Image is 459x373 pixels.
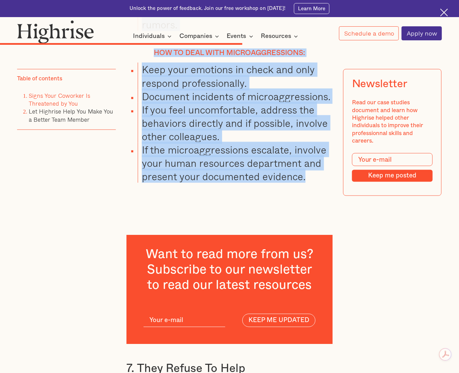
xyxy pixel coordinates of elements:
div: Table of contents [17,75,62,82]
form: Modal Form [352,153,433,182]
h4: How to deal with microaggressions: [126,49,333,57]
li: Document incidents of microaggressions. [138,90,333,103]
h3: Want to read more from us? Subscribe to our newsletter to read our latest resources [144,247,315,293]
div: Individuals [133,32,174,40]
input: Keep me posted [352,170,433,182]
div: Events [227,32,246,40]
input: KEEP ME UPDATED [242,314,315,327]
a: Learn More [294,3,329,14]
div: Resources [261,32,300,40]
p: ‍ [126,200,333,211]
div: Unlock the power of feedback. Join our free workshop on [DATE]! [130,5,285,12]
li: Keep your emotions in check and only respond professionally. [138,63,333,89]
div: Newsletter [352,78,407,91]
a: Let Highrise Help You Make You a Better Team Member [29,107,113,123]
input: Your e-mail [144,314,225,327]
img: Highrise logo [17,20,94,43]
div: Read our case studies document and learn how Highrise helped other individuals to improve their p... [352,99,433,145]
div: Companies [179,32,212,40]
div: Companies [179,32,221,40]
div: Resources [261,32,291,40]
li: If the microaggressions escalate, involve your human resources department and present your docume... [138,143,333,183]
img: Cross icon [440,9,448,16]
li: If you feel uncomfortable, address the behaviors directly and if possible, involve other colleagues. [138,103,333,143]
a: Apply now [402,26,442,40]
form: current-ascender-article-subscribe-form [144,314,315,327]
input: Your e-mail [352,153,433,166]
div: Individuals [133,32,165,40]
a: Schedule a demo [339,26,399,40]
div: Events [227,32,255,40]
a: Signs Your Coworker Is Threatened by You [29,91,90,108]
